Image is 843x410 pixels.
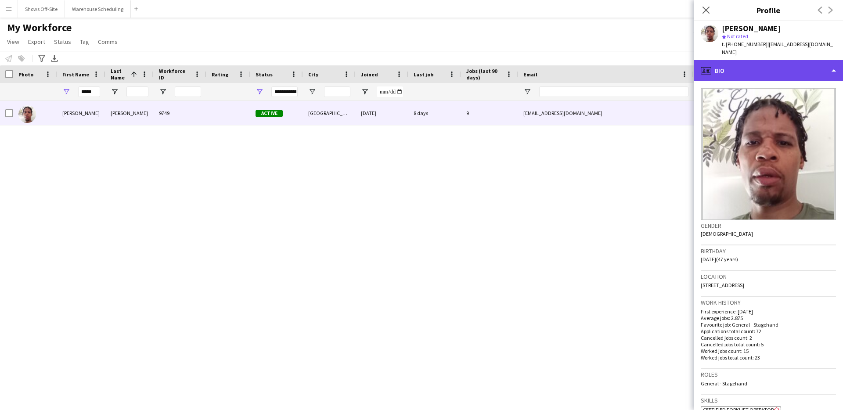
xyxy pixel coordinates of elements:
[7,38,19,46] span: View
[377,86,403,97] input: Joined Filter Input
[701,321,836,328] p: Favourite job: General - Stagehand
[324,86,350,97] input: City Filter Input
[722,41,767,47] span: t. [PHONE_NUMBER]
[159,88,167,96] button: Open Filter Menu
[98,38,118,46] span: Comms
[356,101,408,125] div: [DATE]
[7,21,72,34] span: My Workforce
[308,88,316,96] button: Open Filter Menu
[701,354,836,361] p: Worked jobs total count: 23
[414,71,433,78] span: Last job
[175,86,201,97] input: Workforce ID Filter Input
[256,71,273,78] span: Status
[18,0,65,18] button: Shows Off-Site
[54,38,71,46] span: Status
[308,71,318,78] span: City
[49,53,60,64] app-action-btn: Export XLSX
[694,4,843,16] h3: Profile
[361,71,378,78] span: Joined
[694,60,843,81] div: Bio
[701,247,836,255] h3: Birthday
[701,348,836,354] p: Worked jobs count: 15
[50,36,75,47] a: Status
[18,71,33,78] span: Photo
[159,68,191,81] span: Workforce ID
[701,230,753,237] span: [DEMOGRAPHIC_DATA]
[154,101,206,125] div: 9749
[518,101,694,125] div: [EMAIL_ADDRESS][DOMAIN_NAME]
[701,282,744,288] span: [STREET_ADDRESS]
[701,222,836,230] h3: Gender
[722,41,833,55] span: | [EMAIL_ADDRESS][DOMAIN_NAME]
[701,299,836,306] h3: Work history
[701,370,836,378] h3: Roles
[701,315,836,321] p: Average jobs: 2.875
[62,71,89,78] span: First Name
[701,334,836,341] p: Cancelled jobs count: 2
[727,33,748,40] span: Not rated
[523,71,537,78] span: Email
[256,110,283,117] span: Active
[539,86,688,97] input: Email Filter Input
[701,341,836,348] p: Cancelled jobs total count: 5
[408,101,461,125] div: 8 days
[4,36,23,47] a: View
[18,105,36,123] img: Jamal Roberts
[256,88,263,96] button: Open Filter Menu
[361,88,369,96] button: Open Filter Menu
[62,88,70,96] button: Open Filter Menu
[78,86,100,97] input: First Name Filter Input
[701,396,836,404] h3: Skills
[111,68,127,81] span: Last Name
[303,101,356,125] div: [GEOGRAPHIC_DATA]
[701,88,836,220] img: Crew avatar or photo
[212,71,228,78] span: Rating
[105,101,154,125] div: [PERSON_NAME]
[701,380,747,387] span: General - Stagehand
[701,256,738,263] span: [DATE] (47 years)
[28,38,45,46] span: Export
[126,86,148,97] input: Last Name Filter Input
[466,68,502,81] span: Jobs (last 90 days)
[523,88,531,96] button: Open Filter Menu
[25,36,49,47] a: Export
[722,25,781,32] div: [PERSON_NAME]
[36,53,47,64] app-action-btn: Advanced filters
[461,101,518,125] div: 9
[701,328,836,334] p: Applications total count: 72
[57,101,105,125] div: [PERSON_NAME]
[94,36,121,47] a: Comms
[65,0,131,18] button: Warehouse Scheduling
[701,308,836,315] p: First experience: [DATE]
[111,88,119,96] button: Open Filter Menu
[80,38,89,46] span: Tag
[701,273,836,281] h3: Location
[76,36,93,47] a: Tag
